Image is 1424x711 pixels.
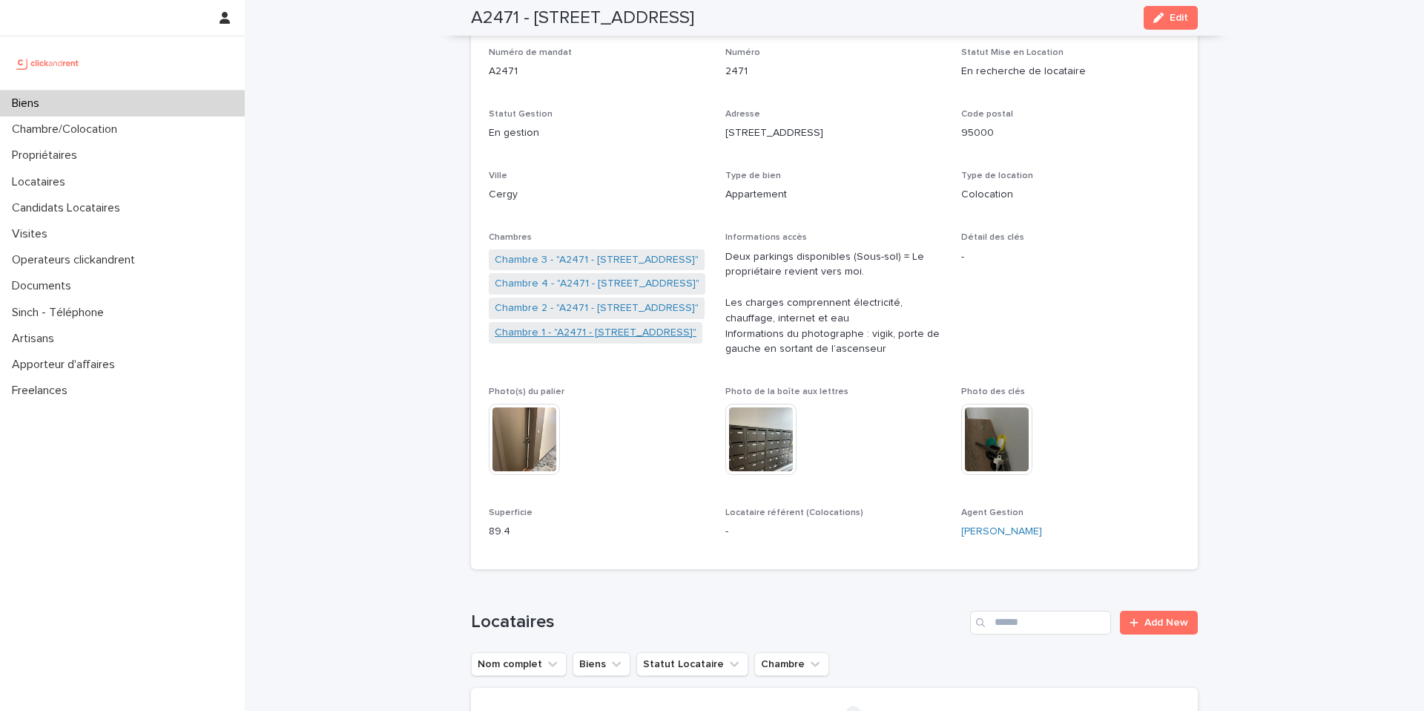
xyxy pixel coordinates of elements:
span: Superficie [489,508,533,517]
p: Candidats Locataires [6,201,132,215]
button: Nom complet [471,652,567,676]
p: Documents [6,279,83,293]
p: Operateurs clickandrent [6,253,147,267]
h1: Locataires [471,612,964,633]
p: Freelances [6,384,79,398]
p: Appartement [725,187,944,203]
span: Ville [489,171,507,180]
p: A2471 [489,64,708,79]
a: Chambre 2 - "A2471 - [STREET_ADDRESS]" [495,301,699,316]
button: Chambre [754,652,829,676]
a: Chambre 1 - "A2471 - [STREET_ADDRESS]" [495,325,696,341]
span: Adresse [725,110,760,119]
button: Edit [1144,6,1198,30]
span: Agent Gestion [961,508,1023,517]
button: Biens [573,652,630,676]
span: Type de bien [725,171,781,180]
p: - [961,249,1180,265]
span: Add New [1144,617,1188,628]
span: Locataire référent (Colocations) [725,508,863,517]
img: UCB0brd3T0yccxBKYDjQ [12,48,84,78]
span: Numéro de mandat [489,48,572,57]
span: Informations accès [725,233,807,242]
span: Chambres [489,233,532,242]
p: Locataires [6,175,77,189]
p: En gestion [489,125,708,141]
p: - [725,524,944,540]
span: Statut Gestion [489,110,553,119]
p: Biens [6,96,51,111]
p: [STREET_ADDRESS] [725,125,944,141]
h2: A2471 - [STREET_ADDRESS] [471,7,694,29]
span: Photo(s) du palier [489,387,564,396]
p: En recherche de locataire [961,64,1180,79]
p: 95000 [961,125,1180,141]
a: Chambre 3 - "A2471 - [STREET_ADDRESS]" [495,252,699,268]
p: Visites [6,227,59,241]
p: Artisans [6,332,66,346]
p: Sinch - Téléphone [6,306,116,320]
span: Photo des clés [961,387,1025,396]
input: Search [970,611,1111,635]
a: [PERSON_NAME] [961,524,1042,540]
a: Chambre 4 - "A2471 - [STREET_ADDRESS]" [495,276,699,292]
p: Cergy [489,187,708,203]
span: Numéro [725,48,760,57]
p: Apporteur d'affaires [6,358,127,372]
p: Colocation [961,187,1180,203]
p: Chambre/Colocation [6,122,129,137]
p: Propriétaires [6,148,89,163]
span: Détail des clés [961,233,1024,242]
p: Deux parkings disponibles (Sous-sol) = Le propriétaire revient vers moi. Les charges comprennent ... [725,249,944,358]
p: 89.4 [489,524,708,540]
a: Add New [1120,611,1198,635]
button: Statut Locataire [636,652,748,676]
span: Statut Mise en Location [961,48,1064,57]
p: 2471 [725,64,944,79]
span: Type de location [961,171,1033,180]
span: Code postal [961,110,1013,119]
span: Edit [1170,13,1188,23]
span: Photo de la boîte aux lettres [725,387,848,396]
